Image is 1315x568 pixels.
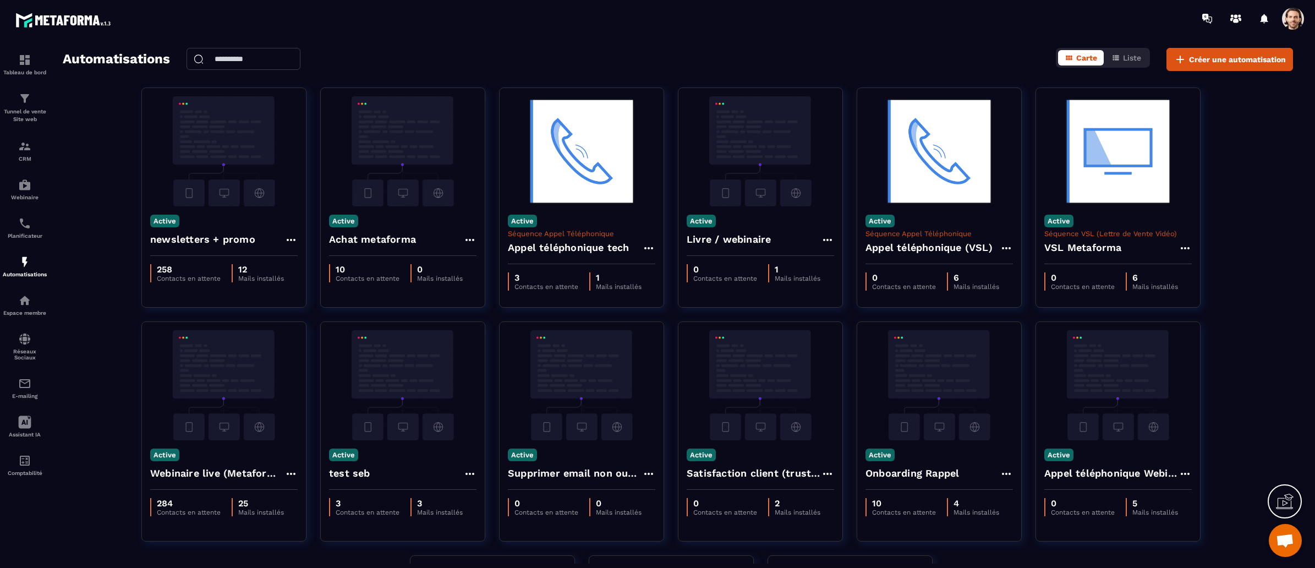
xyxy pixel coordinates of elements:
img: automation-background [329,96,476,206]
p: Contacts en attente [872,283,936,291]
img: automation-background [150,96,298,206]
p: Espace membre [3,310,47,316]
button: Carte [1058,50,1104,65]
img: automations [18,178,31,192]
p: Mails installés [1132,283,1178,291]
p: Mails installés [238,275,284,282]
h4: VSL Metaforma [1044,240,1122,255]
a: formationformationTableau de bord [3,45,47,84]
p: Mails installés [596,283,642,291]
p: Mails installés [775,509,820,516]
p: 0 [872,272,936,283]
a: accountantaccountantComptabilité [3,446,47,484]
p: Active [150,215,179,227]
p: Active [687,215,716,227]
p: 10 [872,498,936,509]
p: Active [508,215,537,227]
div: Open chat [1269,524,1302,557]
p: 3 [514,272,578,283]
p: 0 [1051,498,1115,509]
p: Séquence VSL (Lettre de Vente Vidéo) [1044,230,1192,238]
h4: Supprimer email non ouvert apres 60 jours [508,466,642,481]
h4: Satisfaction client (trustpilot) [687,466,821,481]
img: automation-background [508,330,655,440]
p: 0 [1051,272,1115,283]
h2: Automatisations [63,48,170,71]
img: formation [18,92,31,105]
a: formationformationCRM [3,132,47,170]
img: automation-background [687,330,834,440]
a: formationformationTunnel de vente Site web [3,84,47,132]
p: Tunnel de vente Site web [3,108,47,123]
h4: Achat metaforma [329,232,416,247]
p: Active [1044,449,1073,461]
span: Carte [1076,53,1097,62]
img: automation-background [329,330,476,440]
p: 284 [157,498,221,509]
img: formation [18,140,31,153]
button: Créer une automatisation [1166,48,1293,71]
p: Active [329,449,358,461]
p: Planificateur [3,233,47,239]
img: accountant [18,454,31,467]
p: Mails installés [238,509,284,516]
p: 6 [1132,272,1178,283]
h4: newsletters + promo [150,232,255,247]
p: Contacts en attente [336,275,399,282]
a: emailemailE-mailing [3,369,47,407]
img: automation-background [508,96,655,206]
p: Tableau de bord [3,69,47,75]
img: automation-background [150,330,298,440]
p: Comptabilité [3,470,47,476]
p: Active [865,215,895,227]
p: Mails installés [417,275,463,282]
p: 25 [238,498,284,509]
p: Séquence Appel Téléphonique [865,230,1013,238]
p: 3 [336,498,399,509]
p: Contacts en attente [693,509,757,516]
p: CRM [3,156,47,162]
p: Mails installés [1132,509,1178,516]
p: Active [1044,215,1073,227]
a: schedulerschedulerPlanificateur [3,209,47,247]
span: Liste [1123,53,1141,62]
p: 12 [238,264,284,275]
p: Automatisations [3,271,47,277]
h4: Webinaire live (Metaforma) [150,466,284,481]
button: Liste [1105,50,1148,65]
p: Mails installés [775,275,820,282]
p: 0 [417,264,463,275]
a: Assistant IA [3,407,47,446]
a: social-networksocial-networkRéseaux Sociaux [3,324,47,369]
p: 0 [596,498,642,509]
p: 0 [693,498,757,509]
p: Contacts en attente [872,509,936,516]
p: Contacts en attente [514,509,578,516]
h4: Appel téléphonique Webinaire live [1044,466,1179,481]
p: Active [508,449,537,461]
img: automations [18,255,31,269]
p: 0 [693,264,757,275]
p: Contacts en attente [336,509,399,516]
a: automationsautomationsAutomatisations [3,247,47,286]
p: Assistant IA [3,432,47,438]
h4: test seb [329,466,370,481]
img: social-network [18,332,31,346]
img: automation-background [687,96,834,206]
p: Mails installés [417,509,463,516]
img: automation-background [1044,330,1192,440]
p: Active [865,449,895,461]
p: 3 [417,498,463,509]
h4: Onboarding Rappel [865,466,959,481]
p: 258 [157,264,221,275]
p: 6 [954,272,999,283]
h4: Appel téléphonique tech [508,240,629,255]
p: Contacts en attente [157,509,221,516]
p: E-mailing [3,393,47,399]
img: automation-background [865,330,1013,440]
p: Séquence Appel Téléphonique [508,230,655,238]
img: automations [18,294,31,307]
p: Réseaux Sociaux [3,348,47,361]
p: 0 [514,498,578,509]
p: Active [150,449,179,461]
